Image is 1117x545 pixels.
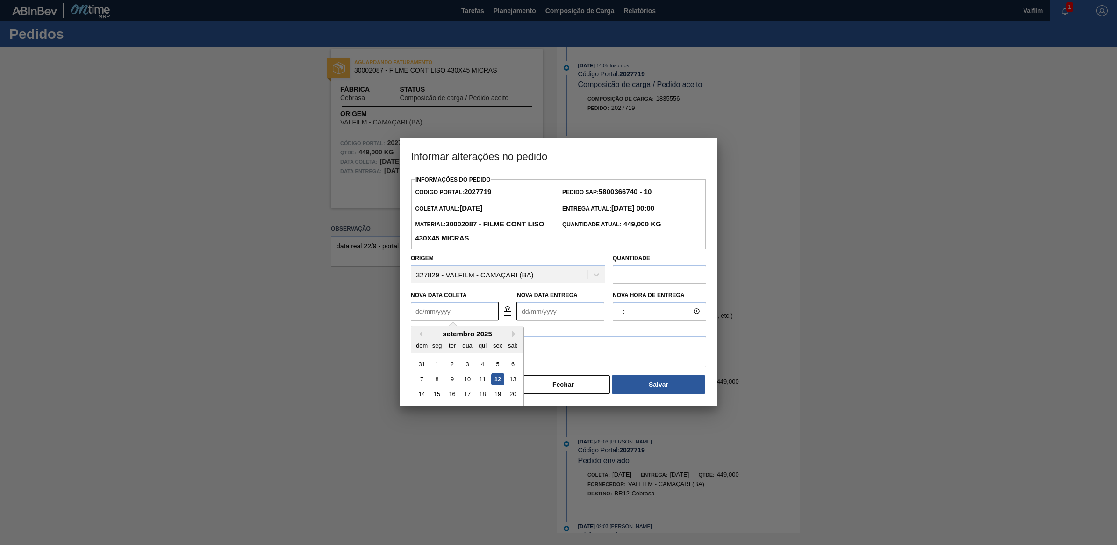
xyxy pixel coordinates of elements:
[562,221,661,228] span: Quantidade Atual:
[507,388,519,400] div: Choose sábado, 20 de setembro de 2025
[507,373,519,385] div: Choose sábado, 13 de setembro de 2025
[491,339,504,351] div: sex
[562,205,654,212] span: Entrega Atual:
[491,388,504,400] div: Choose sexta-feira, 19 de setembro de 2025
[599,188,652,196] strong: 5800366740 - 10
[415,357,428,370] div: Choose domingo, 31 de agosto de 2025
[517,292,578,298] label: Nova Data Entrega
[611,204,654,212] strong: [DATE] 00:00
[476,403,489,416] div: Choose quinta-feira, 25 de setembro de 2025
[415,388,428,400] div: Choose domingo, 14 de setembro de 2025
[612,375,705,394] button: Salvar
[476,388,489,400] div: Choose quinta-feira, 18 de setembro de 2025
[507,339,519,351] div: sab
[411,255,434,262] label: Origem
[491,403,504,416] div: Choose sexta-feira, 26 de setembro de 2025
[613,289,706,302] label: Nova Hora de Entrega
[459,204,483,212] strong: [DATE]
[446,373,458,385] div: Choose terça-feira, 9 de setembro de 2025
[502,305,513,317] img: unlocked
[415,220,544,242] strong: 30002087 - FILME CONT LISO 430X45 MICRAS
[411,292,467,298] label: Nova Data Coleta
[411,302,498,321] input: dd/mm/yyyy
[562,189,652,196] span: Pedido SAP:
[512,331,519,337] button: Next Month
[476,373,489,385] div: Choose quinta-feira, 11 de setembro de 2025
[415,373,428,385] div: Choose domingo, 7 de setembro de 2025
[476,357,489,370] div: Choose quinta-feira, 4 de setembro de 2025
[446,339,458,351] div: ter
[415,176,491,183] label: Informações do Pedido
[415,205,482,212] span: Coleta Atual:
[507,357,519,370] div: Choose sábado, 6 de setembro de 2025
[461,388,473,400] div: Choose quarta-feira, 17 de setembro de 2025
[461,339,473,351] div: qua
[411,330,523,338] div: setembro 2025
[431,357,444,370] div: Choose segunda-feira, 1 de setembro de 2025
[411,323,706,337] label: Observação
[415,339,428,351] div: dom
[507,403,519,416] div: Choose sábado, 27 de setembro de 2025
[415,189,491,196] span: Código Portal:
[431,403,444,416] div: Choose segunda-feira, 22 de setembro de 2025
[461,357,473,370] div: Choose quarta-feira, 3 de setembro de 2025
[446,403,458,416] div: Choose terça-feira, 23 de setembro de 2025
[622,220,661,228] strong: 449,000 KG
[491,373,504,385] div: Choose sexta-feira, 12 de setembro de 2025
[517,302,604,321] input: dd/mm/yyyy
[476,339,489,351] div: qui
[400,138,717,174] h3: Informar alterações no pedido
[461,373,473,385] div: Choose quarta-feira, 10 de setembro de 2025
[464,188,491,196] strong: 2027719
[431,339,444,351] div: seg
[416,331,422,337] button: Previous Month
[431,373,444,385] div: Choose segunda-feira, 8 de setembro de 2025
[516,375,610,394] button: Fechar
[446,388,458,400] div: Choose terça-feira, 16 de setembro de 2025
[415,221,544,242] span: Material:
[431,388,444,400] div: Choose segunda-feira, 15 de setembro de 2025
[491,357,504,370] div: Choose sexta-feira, 5 de setembro de 2025
[415,403,428,416] div: Choose domingo, 21 de setembro de 2025
[613,255,650,262] label: Quantidade
[414,356,520,432] div: month 2025-09
[498,302,517,320] button: unlocked
[446,357,458,370] div: Choose terça-feira, 2 de setembro de 2025
[461,403,473,416] div: Choose quarta-feira, 24 de setembro de 2025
